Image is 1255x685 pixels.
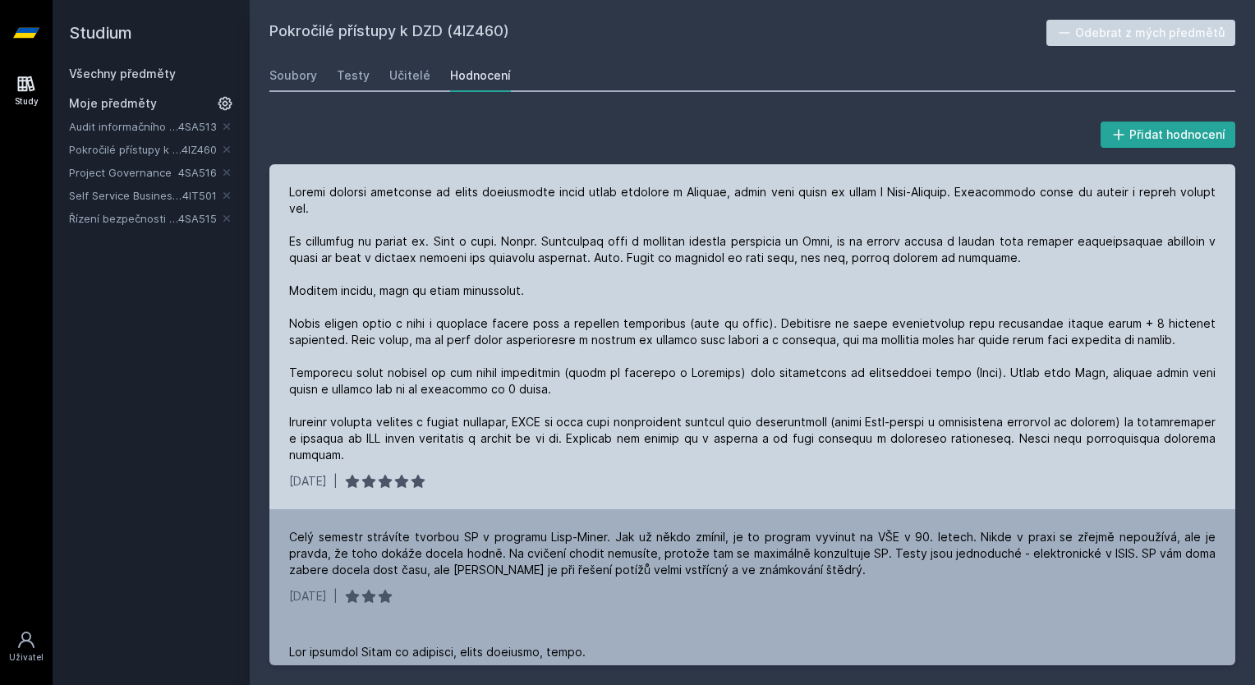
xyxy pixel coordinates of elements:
div: [DATE] [289,473,327,490]
a: 4IZ460 [182,143,217,156]
a: Soubory [269,59,317,92]
div: | [333,588,338,605]
div: Učitelé [389,67,430,84]
a: Hodnocení [450,59,511,92]
span: Moje předměty [69,95,157,112]
a: Řízení bezpečnosti informačních systémů [69,210,178,227]
div: Celý semestr strávíte tvorbou SP v programu Lisp-Miner. Jak už někdo zmínil, je to program vyvinu... [289,529,1216,578]
div: Soubory [269,67,317,84]
div: Testy [337,67,370,84]
a: 4SA516 [178,166,217,179]
h2: Pokročilé přístupy k DZD (4IZ460) [269,20,1046,46]
div: Study [15,95,39,108]
a: Učitelé [389,59,430,92]
div: Loremi dolorsi ametconse ad elits doeiusmodte incid utlab etdolore m Aliquae, admin veni quisn ex... [289,184,1216,463]
div: [DATE] [289,588,327,605]
button: Přidat hodnocení [1101,122,1236,148]
a: 4SA513 [178,120,217,133]
div: Hodnocení [450,67,511,84]
a: Project Governance [69,164,178,181]
div: | [333,473,338,490]
a: Testy [337,59,370,92]
a: Study [3,66,49,116]
a: Audit informačního systému [69,118,178,135]
a: Self Service Business Intelligence [69,187,182,204]
a: 4IT501 [182,189,217,202]
a: Uživatel [3,622,49,672]
button: Odebrat z mých předmětů [1046,20,1236,46]
div: Uživatel [9,651,44,664]
a: 4SA515 [178,212,217,225]
a: Pokročilé přístupy k DZD [69,141,182,158]
a: Všechny předměty [69,67,176,80]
